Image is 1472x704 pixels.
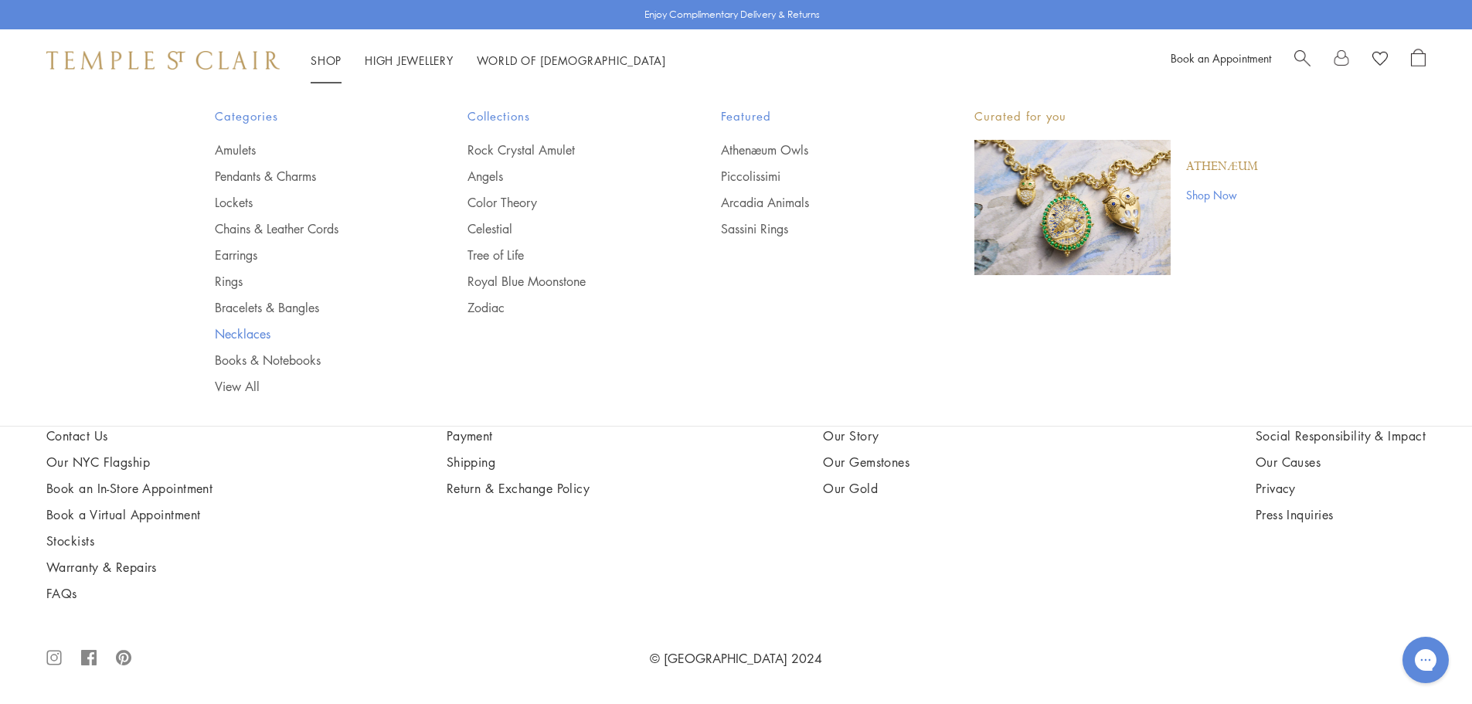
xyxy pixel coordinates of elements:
[1256,454,1426,471] a: Our Causes
[215,299,406,316] a: Bracelets & Bangles
[447,454,590,471] a: Shipping
[721,220,913,237] a: Sassini Rings
[1186,158,1258,175] a: Athenæum
[477,53,666,68] a: World of [DEMOGRAPHIC_DATA]World of [DEMOGRAPHIC_DATA]
[215,273,406,290] a: Rings
[467,107,659,126] span: Collections
[823,454,1022,471] a: Our Gemstones
[721,194,913,211] a: Arcadia Animals
[1171,50,1271,66] a: Book an Appointment
[1186,186,1258,203] a: Shop Now
[467,141,659,158] a: Rock Crystal Amulet
[467,220,659,237] a: Celestial
[46,532,212,549] a: Stockists
[447,480,590,497] a: Return & Exchange Policy
[1256,427,1426,444] a: Social Responsibility & Impact
[1395,631,1457,689] iframe: Gorgias live chat messenger
[1256,506,1426,523] a: Press Inquiries
[721,168,913,185] a: Piccolissimi
[215,247,406,264] a: Earrings
[467,299,659,316] a: Zodiac
[215,141,406,158] a: Amulets
[46,454,212,471] a: Our NYC Flagship
[46,51,280,70] img: Temple St. Clair
[46,585,212,602] a: FAQs
[823,427,1022,444] a: Our Story
[215,168,406,185] a: Pendants & Charms
[467,247,659,264] a: Tree of Life
[467,168,659,185] a: Angels
[215,325,406,342] a: Necklaces
[215,220,406,237] a: Chains & Leather Cords
[721,107,913,126] span: Featured
[215,378,406,395] a: View All
[823,480,1022,497] a: Our Gold
[1372,49,1388,72] a: View Wishlist
[46,559,212,576] a: Warranty & Repairs
[311,53,342,68] a: ShopShop
[365,53,454,68] a: High JewelleryHigh Jewellery
[215,107,406,126] span: Categories
[644,7,820,22] p: Enjoy Complimentary Delivery & Returns
[1294,49,1311,72] a: Search
[467,273,659,290] a: Royal Blue Moonstone
[650,650,822,667] a: © [GEOGRAPHIC_DATA] 2024
[215,194,406,211] a: Lockets
[215,352,406,369] a: Books & Notebooks
[46,506,212,523] a: Book a Virtual Appointment
[1256,480,1426,497] a: Privacy
[1411,49,1426,72] a: Open Shopping Bag
[974,107,1258,126] p: Curated for you
[721,141,913,158] a: Athenæum Owls
[46,427,212,444] a: Contact Us
[46,480,212,497] a: Book an In-Store Appointment
[467,194,659,211] a: Color Theory
[311,51,666,70] nav: Main navigation
[447,427,590,444] a: Payment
